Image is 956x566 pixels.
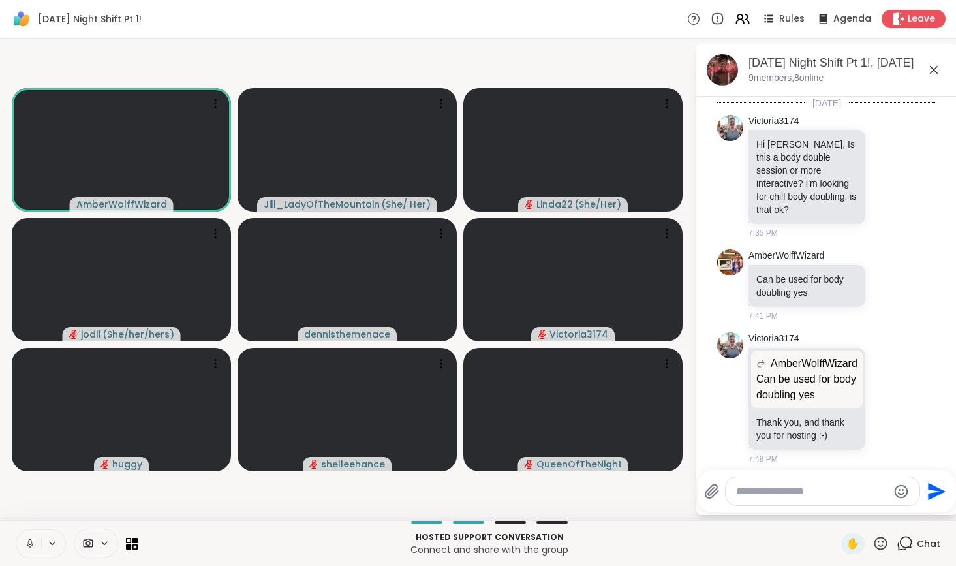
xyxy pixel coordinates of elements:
textarea: Type your message [736,485,888,498]
img: https://sharewell-space-live.sfo3.digitaloceanspaces.com/user-generated/cca46633-8413-4581-a5b3-c... [717,332,743,358]
span: Chat [917,537,940,550]
span: ( She/her/hers ) [102,328,174,341]
span: ✋ [846,536,859,552]
span: ( She/Her ) [574,198,621,211]
span: Leave [908,12,935,25]
img: ShareWell Logomark [10,8,33,30]
span: 7:35 PM [748,227,778,239]
p: Hi [PERSON_NAME], Is this a body double session or more interactive? I'm looking for chill body d... [756,138,857,216]
img: Saturday Night Shift Pt 1!, Sep 06 [707,54,738,86]
span: dennisthemenace [304,328,390,341]
span: audio-muted [525,460,534,469]
p: Hosted support conversation [146,531,833,543]
span: AmberWolffWizard [771,356,857,371]
button: Emoji picker [893,484,909,499]
span: Jill_LadyOfTheMountain [264,198,380,211]
p: Can be used for body doubling yes [756,371,857,403]
span: audio-muted [309,460,318,469]
img: https://sharewell-space-live.sfo3.digitaloceanspaces.com/user-generated/cca46633-8413-4581-a5b3-c... [717,115,743,141]
span: ( She/ Her ) [381,198,431,211]
div: [DATE] Night Shift Pt 1!, [DATE] [748,55,947,71]
img: https://sharewell-space-live.sfo3.digitaloceanspaces.com/user-generated/9a5601ee-7e1f-42be-b53e-4... [717,249,743,275]
span: Victoria3174 [549,328,608,341]
p: Connect and share with the group [146,543,833,556]
span: [DATE] [805,97,849,110]
span: Rules [779,12,805,25]
a: Victoria3174 [748,332,799,345]
span: audio-muted [69,330,78,339]
span: audio-muted [538,330,547,339]
a: AmberWolffWizard [748,249,824,262]
span: Agenda [833,12,871,25]
p: 9 members, 8 online [748,72,824,85]
p: Can be used for body doubling yes [756,273,857,299]
p: Thank you, and thank you for hosting :-) [756,416,857,442]
span: 7:41 PM [748,310,778,322]
span: audio-muted [100,460,110,469]
button: Send [920,477,949,506]
span: QueenOfTheNight [536,458,622,471]
span: huggy [112,458,142,471]
span: AmberWolffWizard [76,198,167,211]
span: shelleehance [321,458,385,471]
a: Victoria3174 [748,115,799,128]
span: 7:48 PM [748,453,778,465]
span: jodi1 [81,328,101,341]
span: audio-muted [525,200,534,209]
span: [DATE] Night Shift Pt 1! [38,12,142,25]
span: Linda22 [536,198,573,211]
